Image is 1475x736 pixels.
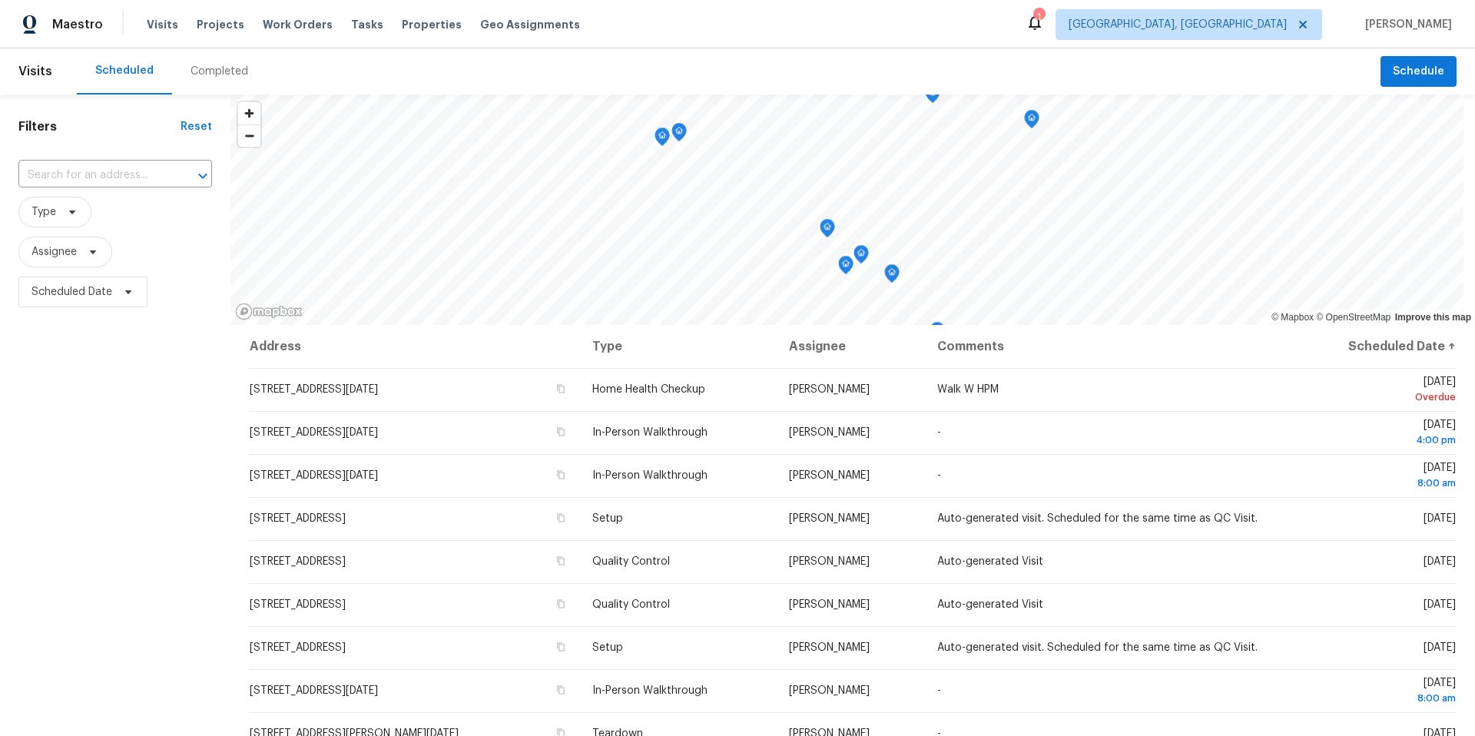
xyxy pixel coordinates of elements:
span: [PERSON_NAME] [789,384,870,395]
div: Reset [181,119,212,134]
span: [PERSON_NAME] [789,470,870,481]
div: Map marker [928,325,943,349]
button: Schedule [1381,56,1457,88]
div: Map marker [925,85,940,108]
button: Copy Address [554,425,568,439]
button: Zoom in [238,102,260,124]
span: Auto-generated Visit [937,556,1043,567]
span: [GEOGRAPHIC_DATA], [GEOGRAPHIC_DATA] [1069,17,1287,32]
div: Map marker [1024,110,1039,134]
span: [DATE] [1299,376,1456,405]
th: Scheduled Date ↑ [1287,325,1457,368]
button: Open [192,165,214,187]
span: Work Orders [263,17,333,32]
div: Completed [191,64,248,79]
div: 4:00 pm [1299,433,1456,448]
button: Zoom out [238,124,260,147]
canvas: Map [230,94,1463,325]
span: - [937,685,941,696]
span: [STREET_ADDRESS] [250,556,346,567]
div: 8:00 am [1299,691,1456,706]
span: [DATE] [1424,642,1456,653]
div: Map marker [671,123,687,147]
span: Walk W HPM [937,384,999,395]
span: [PERSON_NAME] [789,685,870,696]
span: [DATE] [1299,462,1456,491]
span: Setup [592,513,623,524]
span: [DATE] [1424,556,1456,567]
div: Overdue [1299,390,1456,405]
button: Copy Address [554,382,568,396]
span: Home Health Checkup [592,384,705,395]
button: Copy Address [554,683,568,697]
div: Scheduled [95,63,154,78]
span: [STREET_ADDRESS] [250,599,346,610]
span: Projects [197,17,244,32]
span: [STREET_ADDRESS][DATE] [250,685,378,696]
div: 1 [1033,9,1044,25]
button: Copy Address [554,554,568,568]
span: Zoom out [238,125,260,147]
span: [DATE] [1424,599,1456,610]
div: Map marker [884,264,900,288]
a: Mapbox [1271,312,1314,323]
span: Quality Control [592,599,670,610]
span: Maestro [52,17,103,32]
th: Type [580,325,777,368]
span: Geo Assignments [480,17,580,32]
span: In-Person Walkthrough [592,685,708,696]
span: Auto-generated visit. Scheduled for the same time as QC Visit. [937,642,1258,653]
span: [PERSON_NAME] [789,427,870,438]
a: OpenStreetMap [1316,312,1390,323]
div: Map marker [838,256,854,280]
th: Assignee [777,325,925,368]
button: Copy Address [554,468,568,482]
span: In-Person Walkthrough [592,470,708,481]
span: [STREET_ADDRESS][DATE] [250,470,378,481]
span: Visits [147,17,178,32]
div: Map marker [820,219,835,243]
h1: Filters [18,119,181,134]
span: - [937,470,941,481]
span: Tasks [351,19,383,30]
span: [PERSON_NAME] [789,513,870,524]
span: [PERSON_NAME] [789,599,870,610]
a: Mapbox homepage [235,303,303,320]
button: Copy Address [554,511,568,525]
button: Copy Address [554,597,568,611]
span: - [937,427,941,438]
span: [PERSON_NAME] [789,556,870,567]
span: Type [31,204,56,220]
span: [STREET_ADDRESS][DATE] [250,427,378,438]
div: Map marker [854,245,869,269]
span: Visits [18,55,52,88]
span: [PERSON_NAME] [789,642,870,653]
span: [DATE] [1299,678,1456,706]
span: [DATE] [1299,419,1456,448]
span: Schedule [1393,62,1444,81]
span: Auto-generated visit. Scheduled for the same time as QC Visit. [937,513,1258,524]
span: [STREET_ADDRESS] [250,513,346,524]
span: [STREET_ADDRESS][DATE] [250,384,378,395]
span: Auto-generated Visit [937,599,1043,610]
div: Map marker [930,322,945,346]
span: [DATE] [1424,513,1456,524]
span: Assignee [31,244,77,260]
span: [PERSON_NAME] [1359,17,1452,32]
span: Setup [592,642,623,653]
th: Address [249,325,580,368]
span: In-Person Walkthrough [592,427,708,438]
div: Map marker [655,128,670,151]
div: 8:00 am [1299,476,1456,491]
button: Copy Address [554,640,568,654]
span: Quality Control [592,556,670,567]
input: Search for an address... [18,164,169,187]
a: Improve this map [1395,312,1471,323]
span: Properties [402,17,462,32]
th: Comments [925,325,1288,368]
span: [STREET_ADDRESS] [250,642,346,653]
span: Scheduled Date [31,284,112,300]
